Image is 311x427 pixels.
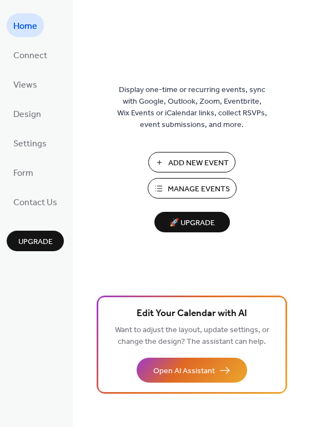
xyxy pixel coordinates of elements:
[13,47,47,64] span: Connect
[7,231,64,251] button: Upgrade
[168,157,229,169] span: Add New Event
[13,194,57,211] span: Contact Us
[7,43,54,67] a: Connect
[7,131,53,155] a: Settings
[168,184,230,195] span: Manage Events
[13,165,33,182] span: Form
[7,72,44,96] a: Views
[13,77,37,94] span: Views
[161,216,223,231] span: 🚀 Upgrade
[148,152,235,172] button: Add New Event
[7,190,64,213] a: Contact Us
[154,212,230,232] button: 🚀 Upgrade
[115,323,269,349] span: Want to adjust the layout, update settings, or change the design? The assistant can help.
[137,306,247,322] span: Edit Your Calendar with AI
[137,358,247,383] button: Open AI Assistant
[7,13,44,37] a: Home
[153,365,215,377] span: Open AI Assistant
[13,106,41,123] span: Design
[7,160,40,184] a: Form
[117,84,267,131] span: Display one-time or recurring events, sync with Google, Outlook, Zoom, Eventbrite, Wix Events or ...
[7,101,48,125] a: Design
[148,178,237,199] button: Manage Events
[13,18,37,35] span: Home
[13,135,47,152] span: Settings
[18,236,53,248] span: Upgrade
